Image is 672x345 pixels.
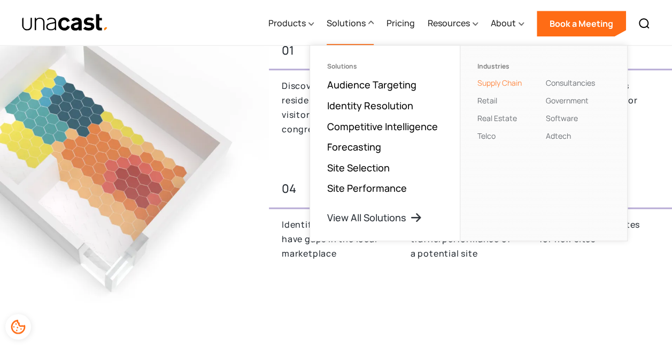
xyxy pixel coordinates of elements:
a: Identity Resolution [327,99,413,112]
p: Discover areas that residents and/or visitors already congregate or travel to [282,79,385,136]
div: Industries [477,63,542,70]
img: Search icon [638,17,651,30]
a: Site Selection [327,161,390,174]
a: Real Estate [477,113,517,123]
div: About [491,17,516,29]
a: Forecasting [327,140,381,153]
a: Audience Targeting [327,78,416,91]
div: Solutions [327,2,374,46]
a: Pricing [387,2,415,46]
div: Solutions [327,63,443,70]
a: View All Solutions [327,211,422,224]
a: home [21,13,109,32]
div: About [491,2,524,46]
div: Solutions [327,17,366,29]
img: Unacast text logo [21,13,109,32]
div: Products [268,17,306,29]
div: Resources [428,17,470,29]
div: 01 [282,41,385,61]
nav: Solutions [310,45,628,241]
p: Identify which areas have gaps in the local marketplace [282,217,385,260]
a: Book a Meeting [537,11,626,36]
a: Competitive Intelligence [327,120,438,133]
div: Cookie Preferences [5,314,31,340]
div: Resources [428,2,478,46]
a: Telco [477,131,496,141]
a: Site Performance [327,182,407,194]
a: Government [546,95,589,106]
div: 04 [282,179,385,199]
a: Consultancies [546,78,595,88]
a: Adtech [546,131,571,141]
a: Software [546,113,578,123]
a: Retail [477,95,497,106]
a: Supply Chain [477,78,522,88]
div: Products [268,2,314,46]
